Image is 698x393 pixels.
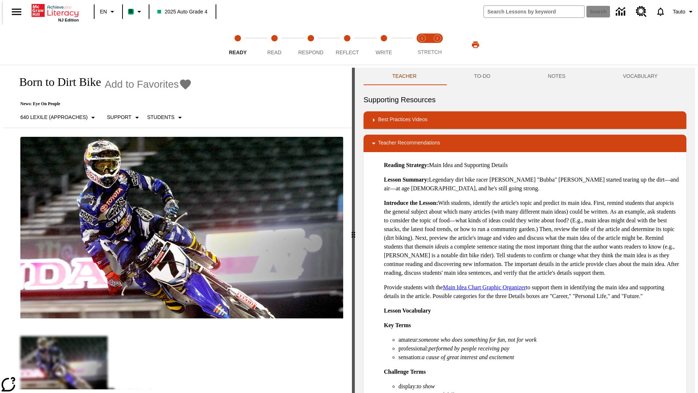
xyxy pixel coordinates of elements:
[326,25,368,65] button: Reflect step 4 of 5
[125,5,147,18] button: Boost Class color is mint green. Change class color
[384,175,681,193] p: Legendary dirt bike racer [PERSON_NAME] "Bubba" [PERSON_NAME] started tearing up the dirt—and air...
[670,5,698,18] button: Profile/Settings
[631,2,651,21] a: Resource Center, Will open in new tab
[443,284,526,290] a: Main Idea Chart Graphic Organizer
[157,8,208,16] span: 2025 Auto Grade 4
[364,68,686,85] div: Instructional Panel Tabs
[107,114,131,121] p: Support
[484,6,584,17] input: search field
[229,49,247,55] span: Ready
[97,5,120,18] button: Language: EN, Select a language
[398,353,681,362] li: sensation:
[384,161,681,170] p: Main Idea and Supporting Details
[427,25,448,65] button: Stretch Respond step 2 of 2
[20,114,88,121] p: 640 Lexile (Approaches)
[17,111,100,124] button: Select Lexile, 640 Lexile (Approaches)
[378,116,428,124] p: Best Practices Videos
[104,111,144,124] button: Scaffolds, Support
[267,49,281,55] span: Read
[364,94,686,106] h6: Supporting Resources
[384,200,438,206] strong: Introduce the Lesson:
[3,68,352,389] div: reading
[253,25,295,65] button: Read step 2 of 5
[290,25,332,65] button: Respond step 3 of 5
[100,8,107,16] span: EN
[378,139,440,148] p: Teacher Recommendations
[519,68,594,85] button: NOTES
[412,25,433,65] button: Stretch Read step 1 of 2
[398,336,681,344] li: amateur:
[129,7,133,16] span: B
[352,68,355,393] div: Press Enter or Spacebar and then press right and left arrow keys to move the slider
[436,36,438,40] text: 2
[12,101,192,107] p: News: Eye On People
[464,38,487,51] button: Print
[384,176,429,183] strong: Lesson Summary:
[421,36,423,40] text: 1
[658,200,670,206] em: topic
[6,1,27,23] button: Open side menu
[58,18,79,22] span: NJ Edition
[673,8,685,16] span: Tauto
[594,68,686,85] button: VOCABULARY
[105,79,179,90] span: Add to Favorites
[418,49,442,55] span: STRETCH
[376,49,392,55] span: Write
[298,49,323,55] span: Respond
[12,75,101,89] h1: Born to Dirt Bike
[419,337,537,343] em: someone who does something for fun, not for work
[364,68,445,85] button: Teacher
[336,49,359,55] span: Reflect
[429,345,509,352] em: performed by people receiving pay
[422,243,445,250] em: main idea
[384,283,681,301] p: Provide students with the to support them in identifying the main idea and supporting details in ...
[417,383,435,389] em: to show
[147,114,174,121] p: Students
[363,25,405,65] button: Write step 5 of 5
[398,344,681,353] li: professional:
[445,68,519,85] button: TO-DO
[20,137,343,319] img: Motocross racer James Stewart flies through the air on his dirt bike.
[364,135,686,152] div: Teacher Recommendations
[384,369,426,375] strong: Challenge Terms
[384,322,411,328] strong: Key Terms
[364,111,686,129] div: Best Practices Videos
[422,354,514,360] em: a cause of great interest and excitement
[384,307,431,314] strong: Lesson Vocabulary
[398,382,681,391] li: display:
[105,78,192,91] button: Add to Favorites - Born to Dirt Bike
[384,162,429,168] strong: Reading Strategy:
[144,111,187,124] button: Select Student
[355,68,695,393] div: activity
[611,2,631,22] a: Data Center
[384,199,681,277] p: With students, identify the article's topic and predict its main idea. First, remind students tha...
[32,3,79,22] div: Home
[651,2,670,21] a: Notifications
[217,25,259,65] button: Ready step 1 of 5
